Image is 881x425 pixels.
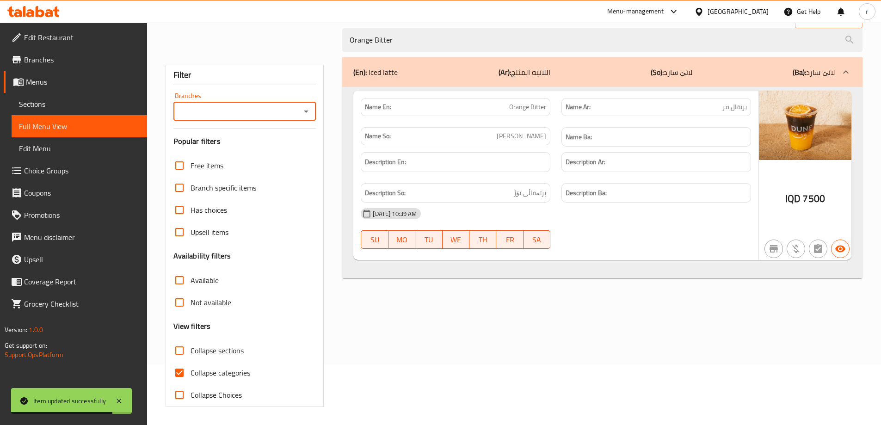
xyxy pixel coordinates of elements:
span: Collapse sections [191,345,244,356]
strong: Name En: [365,102,391,112]
h3: View filters [173,321,211,332]
span: Promotions [24,209,140,221]
span: [DATE] 10:39 AM [369,209,420,218]
span: Upsell items [191,227,228,238]
p: اللاتيه المثلج [499,67,550,78]
span: 1.0.0 [29,324,43,336]
span: Edit Restaurant [24,32,140,43]
button: SA [524,230,550,249]
a: Menu disclaimer [4,226,147,248]
span: WE [446,233,466,246]
div: Menu-management [607,6,664,17]
a: Promotions [4,204,147,226]
span: Collapse Choices [191,389,242,400]
input: search [342,28,863,52]
p: لاتێ سارد [651,67,692,78]
span: Get support on: [5,339,47,351]
div: [GEOGRAPHIC_DATA] [708,6,769,17]
span: Sections [19,99,140,110]
a: Choice Groups [4,160,147,182]
span: TU [419,233,438,246]
b: (Ar): [499,65,511,79]
a: Menus [4,71,147,93]
a: Upsell [4,248,147,271]
span: Grocery Checklist [24,298,140,309]
span: Menu disclaimer [24,232,140,243]
a: Edit Menu [12,137,147,160]
button: TH [469,230,496,249]
span: Orange Bitter [509,102,546,112]
div: Item updated successfully [33,396,106,406]
span: Full Menu View [19,121,140,132]
a: Branches [4,49,147,71]
span: Has choices [191,204,227,216]
span: Branches [24,54,140,65]
a: Edit Restaurant [4,26,147,49]
button: Available [831,240,850,258]
span: FR [500,233,519,246]
div: (En): Iced latte(Ar):اللاتيه المثلج(So):لاتێ سارد(Ba):لاتێ سارد [342,57,863,87]
button: Not branch specific item [764,240,783,258]
div: Filter [173,65,316,85]
b: (En): [353,65,367,79]
p: لاتێ سارد [793,67,835,78]
span: IQD [785,190,801,208]
span: TH [473,233,493,246]
a: Support.OpsPlatform [5,349,63,361]
span: SU [365,233,384,246]
strong: Name Ar: [566,102,591,112]
span: Available [191,275,219,286]
strong: Name So: [365,131,391,141]
span: Coupons [24,187,140,198]
button: WE [443,230,469,249]
span: Version: [5,324,27,336]
span: Not available [191,297,231,308]
a: Coverage Report [4,271,147,293]
span: Export Menu [802,14,855,25]
a: Sections [12,93,147,115]
span: Collapse categories [191,367,250,378]
span: SA [527,233,547,246]
strong: Description Ar: [566,156,605,168]
span: Edit Menu [19,143,140,154]
span: Branch specific items [191,182,256,193]
h3: Popular filters [173,136,316,147]
span: Menus [26,76,140,87]
span: 7500 [802,190,825,208]
b: (Ba): [793,65,806,79]
button: TU [415,230,442,249]
h3: Availability filters [173,251,231,261]
span: [PERSON_NAME] [497,131,546,141]
a: Grocery Checklist [4,293,147,315]
b: (So): [651,65,664,79]
div: (En): Iced latte(Ar):اللاتيه المثلج(So):لاتێ سارد(Ba):لاتێ سارد [342,87,863,279]
button: Open [300,105,313,118]
a: Full Menu View [12,115,147,137]
span: پرتەقاڵی تۆژ [514,187,546,199]
button: Not has choices [809,240,827,258]
p: Iced latte [353,67,398,78]
button: FR [496,230,523,249]
strong: Description Ba: [566,187,607,199]
button: Purchased item [787,240,805,258]
span: برتقال مر [722,102,747,112]
strong: Name Ba: [566,131,592,143]
span: Free items [191,160,223,171]
span: r [866,6,868,17]
button: SU [361,230,388,249]
a: Coupons [4,182,147,204]
strong: Description En: [365,156,406,168]
img: mmw_638911967974916935 [759,91,851,160]
button: MO [388,230,415,249]
span: Upsell [24,254,140,265]
span: Choice Groups [24,165,140,176]
span: Coverage Report [24,276,140,287]
strong: Description So: [365,187,406,199]
span: MO [392,233,412,246]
